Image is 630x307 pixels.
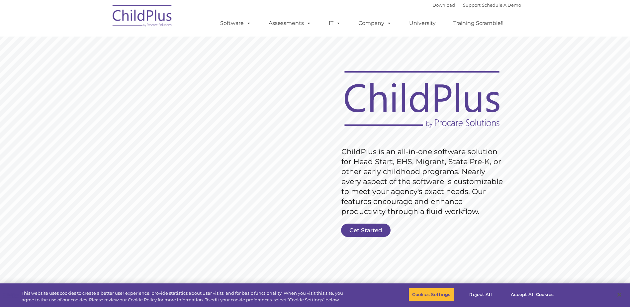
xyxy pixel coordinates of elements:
[463,2,481,8] a: Support
[341,147,506,217] rs-layer: ChildPlus is an all-in-one software solution for Head Start, EHS, Migrant, State Pre-K, or other ...
[460,288,501,302] button: Reject All
[507,288,557,302] button: Accept All Cookies
[22,290,346,303] div: This website uses cookies to create a better user experience, provide statistics about user visit...
[341,224,391,237] a: Get Started
[432,2,521,8] font: |
[447,17,510,30] a: Training Scramble!!
[352,17,398,30] a: Company
[262,17,318,30] a: Assessments
[214,17,258,30] a: Software
[322,17,347,30] a: IT
[109,0,176,34] img: ChildPlus by Procare Solutions
[408,288,454,302] button: Cookies Settings
[482,2,521,8] a: Schedule A Demo
[432,2,455,8] a: Download
[403,17,442,30] a: University
[612,287,627,302] button: Close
